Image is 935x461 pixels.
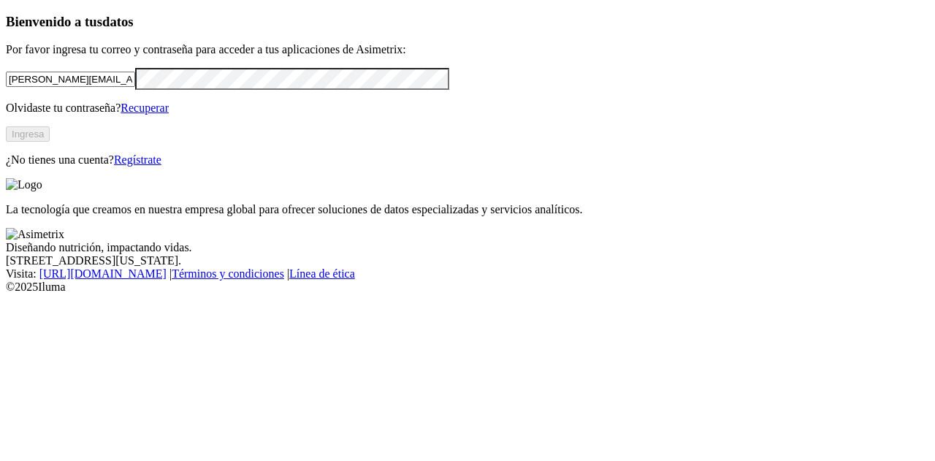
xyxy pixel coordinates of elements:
[289,267,355,280] a: Línea de ética
[172,267,284,280] a: Términos y condiciones
[6,178,42,191] img: Logo
[6,72,135,87] input: Tu correo
[6,281,929,294] div: © 2025 Iluma
[39,267,167,280] a: [URL][DOMAIN_NAME]
[6,43,929,56] p: Por favor ingresa tu correo y contraseña para acceder a tus aplicaciones de Asimetrix:
[6,14,929,30] h3: Bienvenido a tus
[6,153,929,167] p: ¿No tienes una cuenta?
[121,102,169,114] a: Recuperar
[6,203,929,216] p: La tecnología que creamos en nuestra empresa global para ofrecer soluciones de datos especializad...
[6,228,64,241] img: Asimetrix
[6,126,50,142] button: Ingresa
[6,254,929,267] div: [STREET_ADDRESS][US_STATE].
[114,153,161,166] a: Regístrate
[6,241,929,254] div: Diseñando nutrición, impactando vidas.
[6,102,929,115] p: Olvidaste tu contraseña?
[102,14,134,29] span: datos
[6,267,929,281] div: Visita : | |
